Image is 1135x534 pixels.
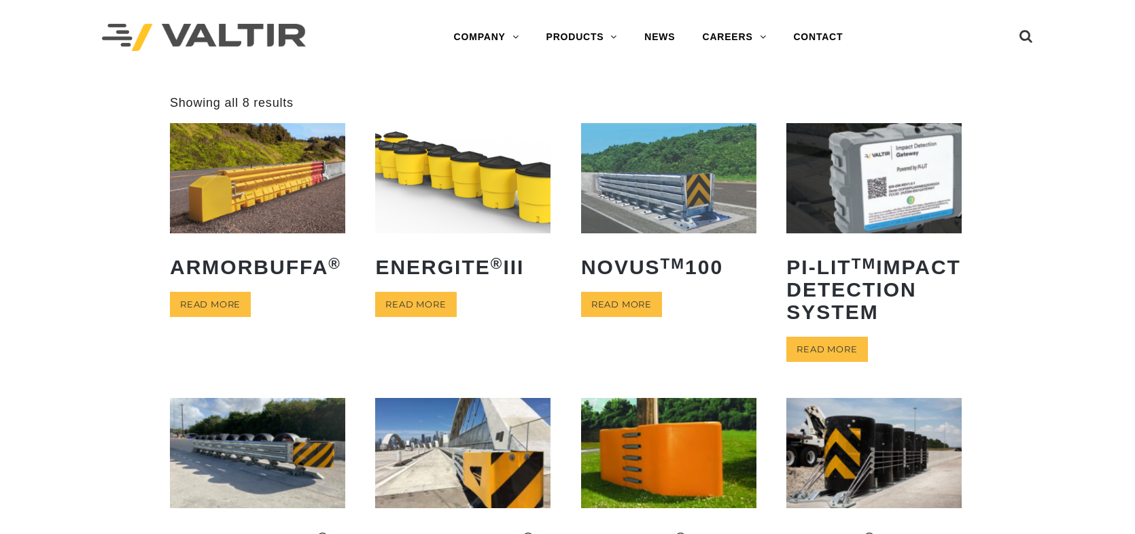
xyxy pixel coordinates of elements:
a: Read more about “ArmorBuffa®” [170,292,251,317]
a: PI-LITTMImpact Detection System [786,123,962,333]
a: Read more about “ENERGITE® III” [375,292,456,317]
a: PRODUCTS [533,24,631,51]
h2: NOVUS 100 [581,246,756,288]
img: Valtir [102,24,306,52]
p: Showing all 8 results [170,95,294,111]
a: COMPANY [440,24,533,51]
sup: TM [852,255,877,272]
h2: ArmorBuffa [170,246,345,288]
sup: TM [661,255,686,272]
h2: PI-LIT Impact Detection System [786,246,962,333]
a: CAREERS [689,24,780,51]
a: ENERGITE®III [375,123,551,288]
a: NOVUSTM100 [581,123,756,288]
a: NEWS [631,24,688,51]
a: Read more about “PI-LITTM Impact Detection System” [786,337,867,362]
a: ArmorBuffa® [170,123,345,288]
sup: ® [491,255,504,272]
sup: ® [328,255,341,272]
a: Read more about “NOVUSTM 100” [581,292,662,317]
h2: ENERGITE III [375,246,551,288]
a: CONTACT [780,24,856,51]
